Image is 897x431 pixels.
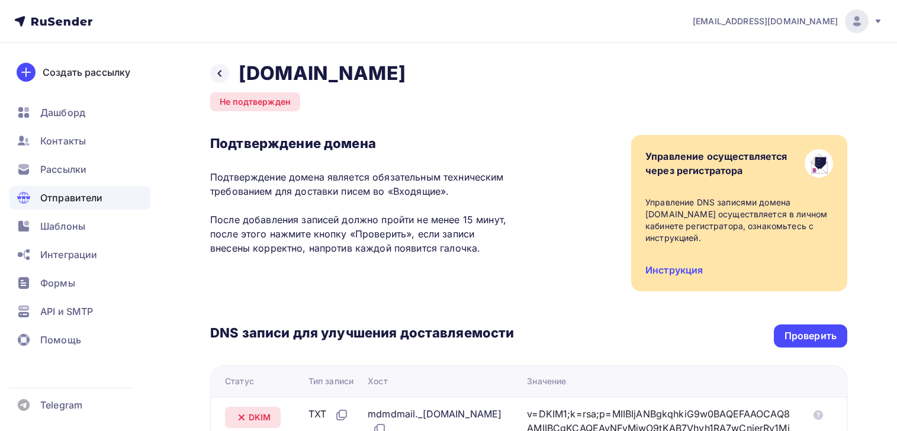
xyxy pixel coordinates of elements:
[40,162,86,176] span: Рассылки
[239,62,406,85] h2: [DOMAIN_NAME]
[40,276,75,290] span: Формы
[9,157,150,181] a: Рассылки
[785,329,837,343] div: Проверить
[40,105,85,120] span: Дашборд
[40,398,82,412] span: Telegram
[210,324,514,343] h3: DNS записи для улучшения доставляемости
[40,219,85,233] span: Шаблоны
[9,101,150,124] a: Дашборд
[308,407,349,422] div: TXT
[645,264,703,276] a: Инструкция
[368,375,388,387] div: Хост
[225,375,254,387] div: Статус
[9,214,150,238] a: Шаблоны
[210,92,300,111] div: Не подтвержден
[9,129,150,153] a: Контакты
[693,15,838,27] span: [EMAIL_ADDRESS][DOMAIN_NAME]
[40,304,93,319] span: API и SMTP
[308,375,353,387] div: Тип записи
[40,333,81,347] span: Помощь
[527,375,566,387] div: Значение
[9,271,150,295] a: Формы
[40,247,97,262] span: Интеграции
[40,191,103,205] span: Отправители
[249,411,271,423] span: DKIM
[210,135,514,152] h3: Подтверждение домена
[9,186,150,210] a: Отправители
[645,197,833,244] div: Управление DNS записями домена [DOMAIN_NAME] осуществляется в личном кабинете регистратора, ознак...
[645,149,787,178] div: Управление осуществляется через регистратора
[693,9,883,33] a: [EMAIL_ADDRESS][DOMAIN_NAME]
[210,170,514,255] p: Подтверждение домена является обязательным техническим требованием для доставки писем во «Входящи...
[40,134,86,148] span: Контакты
[43,65,130,79] div: Создать рассылку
